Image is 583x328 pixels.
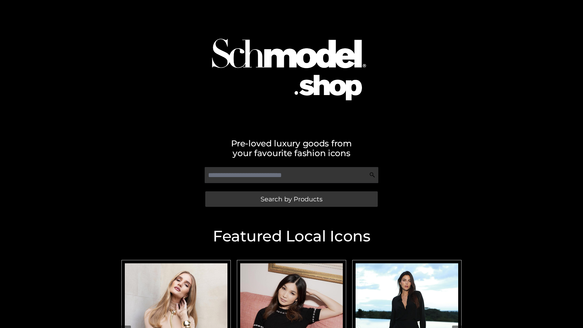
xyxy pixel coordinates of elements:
img: Search Icon [369,172,375,178]
h2: Featured Local Icons​ [118,229,465,244]
h2: Pre-loved luxury goods from your favourite fashion icons [118,138,465,158]
span: Search by Products [261,196,322,202]
a: Search by Products [205,191,378,207]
